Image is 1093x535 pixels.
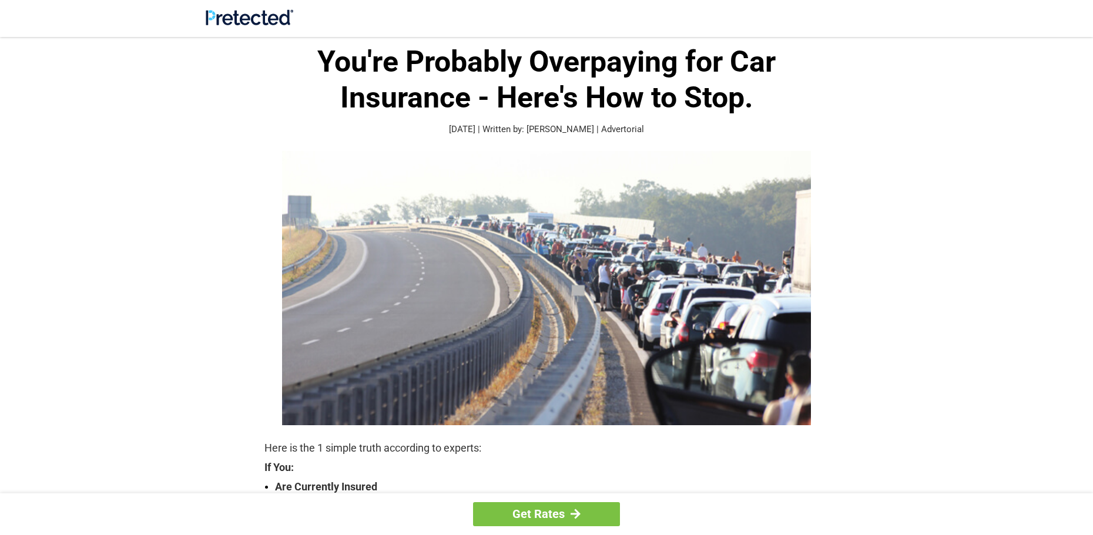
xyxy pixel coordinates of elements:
a: Site Logo [206,16,293,28]
p: Here is the 1 simple truth according to experts: [264,440,829,456]
strong: If You: [264,462,829,473]
h1: You're Probably Overpaying for Car Insurance - Here's How to Stop. [264,44,829,116]
p: [DATE] | Written by: [PERSON_NAME] | Advertorial [264,123,829,136]
strong: Are Currently Insured [275,479,829,495]
a: Get Rates [473,502,620,526]
img: Site Logo [206,9,293,25]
